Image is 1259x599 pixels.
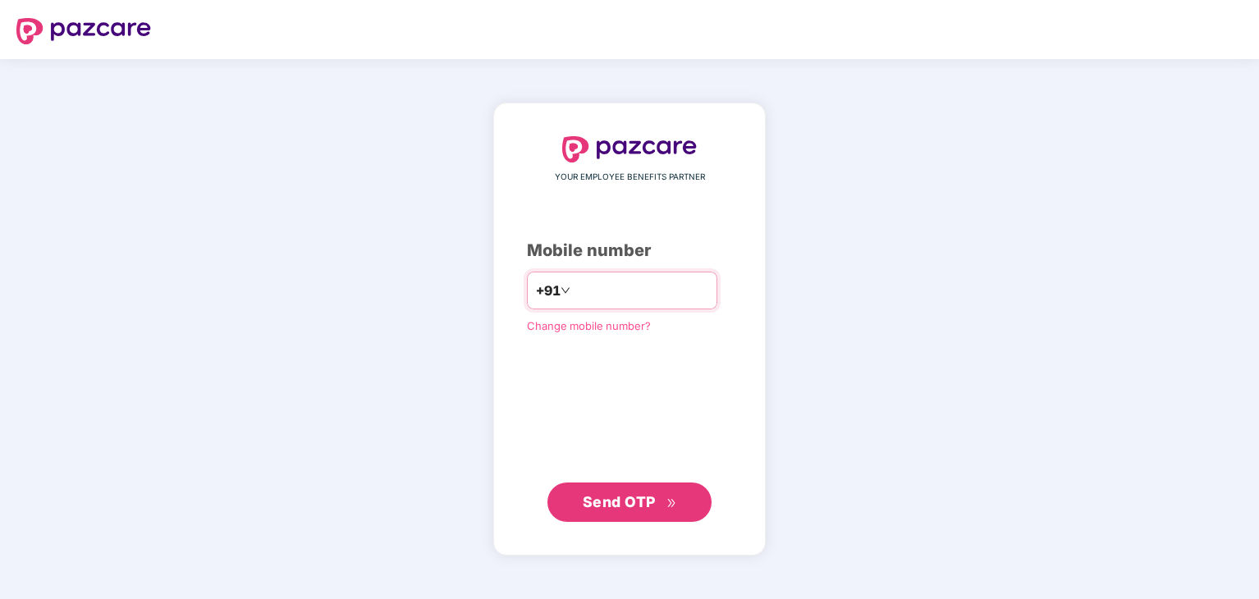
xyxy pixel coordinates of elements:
[562,136,697,162] img: logo
[527,319,651,332] a: Change mobile number?
[16,18,151,44] img: logo
[561,286,570,295] span: down
[547,482,712,522] button: Send OTPdouble-right
[527,238,732,263] div: Mobile number
[583,493,656,510] span: Send OTP
[666,498,677,509] span: double-right
[536,281,561,301] span: +91
[555,171,705,184] span: YOUR EMPLOYEE BENEFITS PARTNER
